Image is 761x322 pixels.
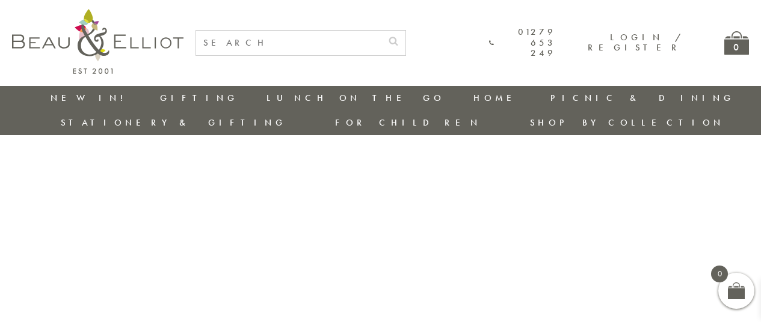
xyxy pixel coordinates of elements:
[711,266,728,282] span: 0
[530,117,724,129] a: Shop by collection
[196,31,381,55] input: SEARCH
[473,92,522,104] a: Home
[588,31,682,53] a: Login / Register
[61,117,286,129] a: Stationery & Gifting
[724,31,749,55] a: 0
[550,92,735,104] a: Picnic & Dining
[12,9,183,74] img: logo
[335,117,481,129] a: For Children
[51,92,131,104] a: New in!
[160,92,238,104] a: Gifting
[489,27,556,58] a: 01279 653 249
[267,92,445,104] a: Lunch On The Go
